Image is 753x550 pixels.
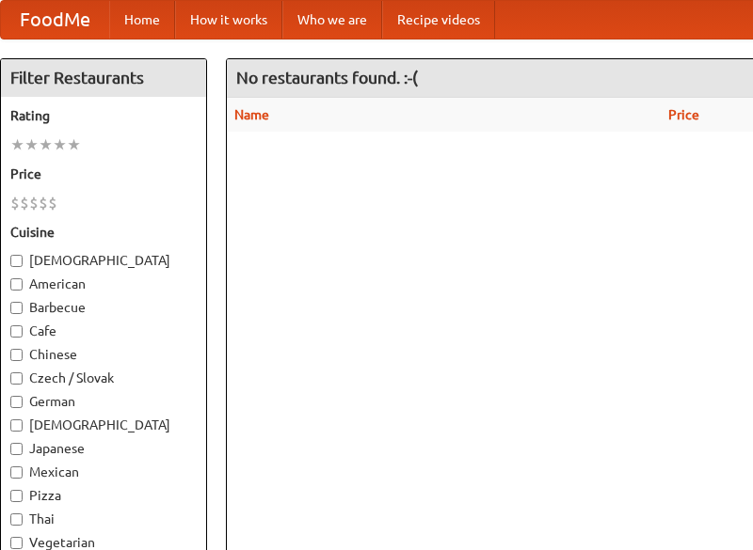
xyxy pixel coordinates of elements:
input: American [10,278,23,291]
li: ★ [67,134,81,155]
label: Czech / Slovak [10,369,197,387]
label: Japanese [10,439,197,458]
label: [DEMOGRAPHIC_DATA] [10,416,197,434]
h4: Filter Restaurants [1,59,206,97]
label: Chinese [10,345,197,364]
li: $ [10,193,20,213]
a: Who we are [282,1,382,39]
li: ★ [53,134,67,155]
input: Czech / Slovak [10,372,23,385]
input: Barbecue [10,302,23,314]
h5: Rating [10,106,197,125]
li: ★ [10,134,24,155]
input: [DEMOGRAPHIC_DATA] [10,419,23,432]
input: Cafe [10,325,23,338]
a: Recipe videos [382,1,495,39]
label: German [10,392,197,411]
label: Pizza [10,486,197,505]
h5: Cuisine [10,223,197,242]
a: Name [234,107,269,122]
a: Price [668,107,699,122]
li: $ [20,193,29,213]
label: [DEMOGRAPHIC_DATA] [10,251,197,270]
input: Chinese [10,349,23,361]
label: Mexican [10,463,197,481]
ng-pluralize: No restaurants found. :-( [236,69,418,86]
input: Japanese [10,443,23,455]
input: Vegetarian [10,537,23,549]
a: FoodMe [1,1,109,39]
li: ★ [39,134,53,155]
label: Barbecue [10,298,197,317]
input: Pizza [10,490,23,502]
input: Mexican [10,466,23,479]
li: $ [39,193,48,213]
a: Home [109,1,175,39]
h5: Price [10,165,197,183]
li: ★ [24,134,39,155]
label: Thai [10,510,197,528]
input: German [10,396,23,408]
li: $ [29,193,39,213]
input: Thai [10,513,23,526]
label: American [10,275,197,293]
li: $ [48,193,57,213]
input: [DEMOGRAPHIC_DATA] [10,255,23,267]
a: How it works [175,1,282,39]
label: Cafe [10,322,197,340]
